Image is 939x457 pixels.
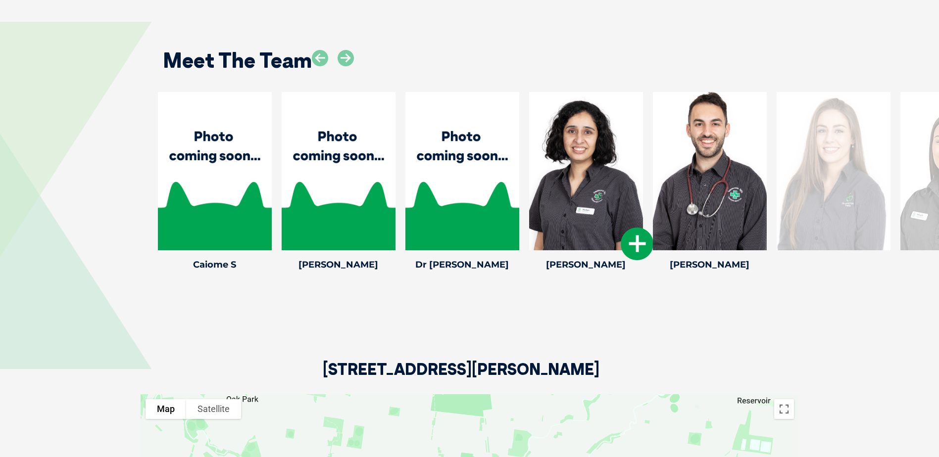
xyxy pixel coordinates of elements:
[146,399,186,419] button: Show street map
[163,50,312,71] h2: Meet The Team
[158,260,272,269] h4: Caiome S
[774,399,794,419] button: Toggle fullscreen view
[186,399,241,419] button: Show satellite imagery
[282,260,395,269] h4: [PERSON_NAME]
[323,361,599,394] h2: [STREET_ADDRESS][PERSON_NAME]
[405,260,519,269] h4: Dr [PERSON_NAME]
[653,260,767,269] h4: [PERSON_NAME]
[529,260,643,269] h4: [PERSON_NAME]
